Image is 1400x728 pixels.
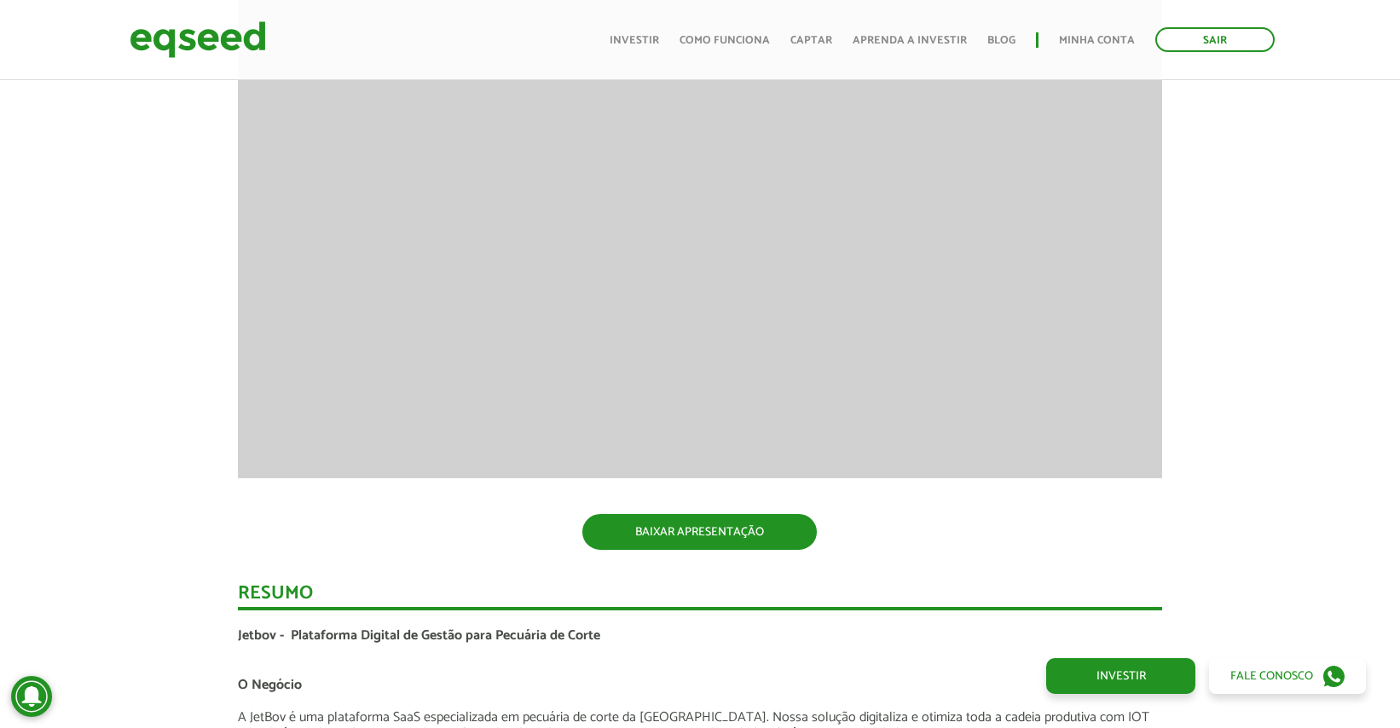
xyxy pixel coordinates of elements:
[238,584,1163,610] div: Resumo
[680,35,770,46] a: Como funciona
[610,35,659,46] a: Investir
[1046,658,1195,694] a: Investir
[582,514,817,550] a: BAIXAR APRESENTAÇÃO
[987,35,1015,46] a: Blog
[1209,658,1366,694] a: Fale conosco
[130,17,266,62] img: EqSeed
[1059,35,1135,46] a: Minha conta
[238,624,600,647] span: Jetbov - Plataforma Digital de Gestão para Pecuária de Corte
[853,35,967,46] a: Aprenda a investir
[790,35,832,46] a: Captar
[1155,27,1275,52] a: Sair
[238,673,302,696] span: O Negócio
